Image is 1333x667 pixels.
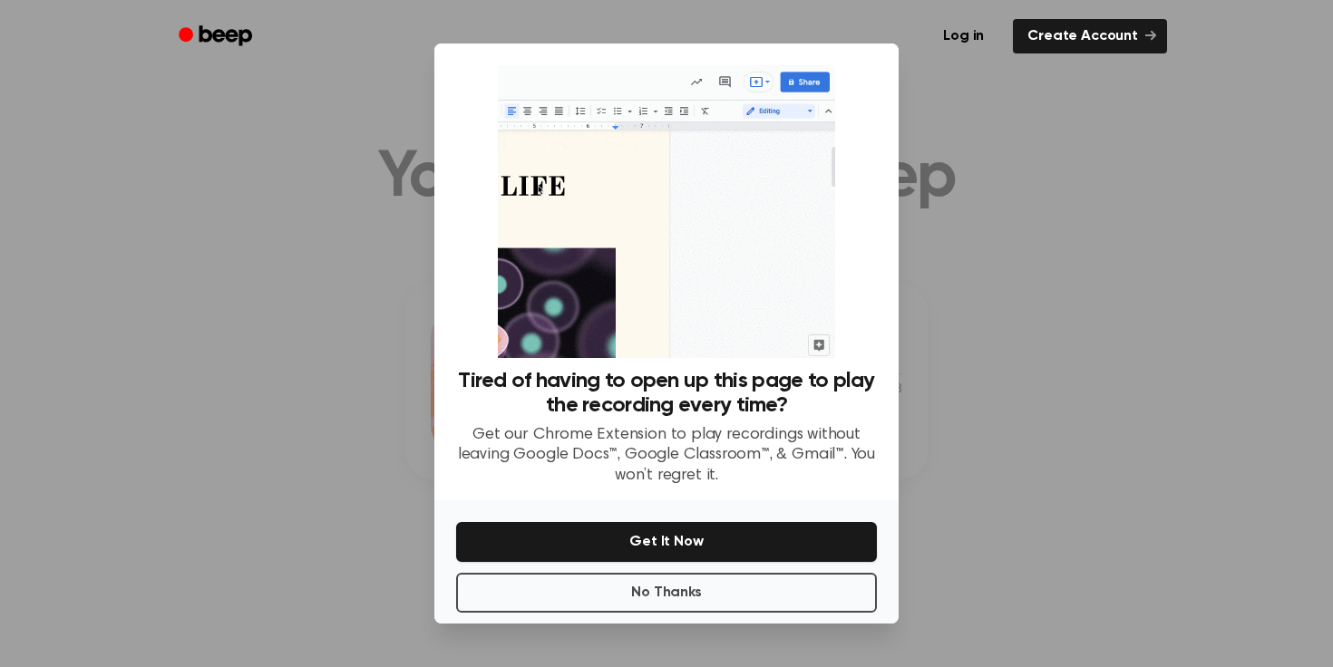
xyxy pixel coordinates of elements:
[166,19,268,54] a: Beep
[925,15,1002,57] a: Log in
[456,573,877,613] button: No Thanks
[1013,19,1167,53] a: Create Account
[456,369,877,418] h3: Tired of having to open up this page to play the recording every time?
[456,522,877,562] button: Get It Now
[498,65,834,358] img: Beep extension in action
[456,425,877,487] p: Get our Chrome Extension to play recordings without leaving Google Docs™, Google Classroom™, & Gm...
